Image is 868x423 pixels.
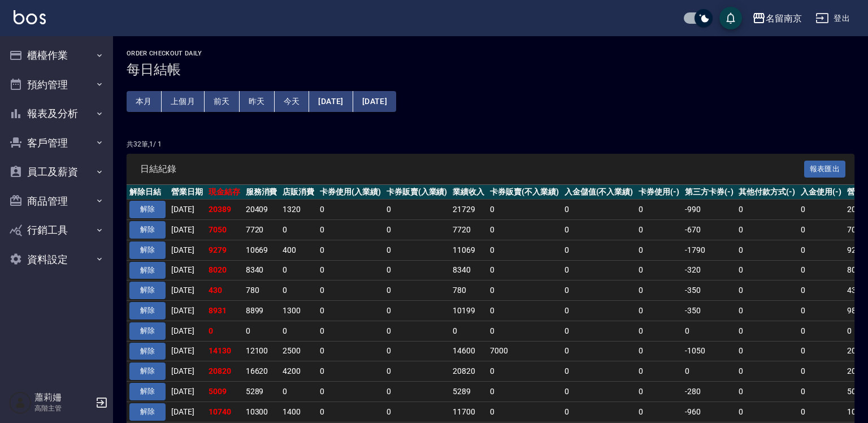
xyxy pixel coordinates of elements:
td: 780 [450,280,487,301]
td: 0 [636,240,682,260]
td: 0 [798,321,844,341]
td: 0 [384,321,450,341]
th: 服務消費 [243,185,280,200]
button: 解除 [129,221,166,239]
img: Logo [14,10,46,24]
td: 0 [317,240,384,260]
td: 21729 [450,200,487,220]
button: 前天 [205,91,240,112]
td: 0 [562,301,636,321]
button: 員工及薪資 [5,157,108,187]
button: save [719,7,742,29]
td: 0 [487,301,562,321]
td: [DATE] [168,321,206,341]
td: 20409 [243,200,280,220]
td: 0 [736,200,798,220]
td: [DATE] [168,382,206,402]
td: 0 [562,321,636,341]
td: 0 [317,321,384,341]
td: 9279 [206,240,243,260]
td: 0 [798,341,844,361]
td: 0 [384,402,450,422]
button: 行銷工具 [5,215,108,245]
td: 14130 [206,341,243,361]
td: 0 [736,301,798,321]
td: -350 [682,301,736,321]
td: -990 [682,200,736,220]
td: 4200 [280,361,317,382]
th: 其他付款方式(-) [736,185,798,200]
td: 0 [317,341,384,361]
td: 0 [280,321,317,341]
td: 0 [736,280,798,301]
td: 0 [487,240,562,260]
td: 10199 [450,301,487,321]
td: -1050 [682,341,736,361]
button: 解除 [129,322,166,340]
td: 0 [562,200,636,220]
button: 櫃檯作業 [5,41,108,70]
button: 報表匯出 [804,161,846,178]
th: 第三方卡券(-) [682,185,736,200]
td: [DATE] [168,341,206,361]
td: 0 [562,260,636,280]
td: 0 [636,260,682,280]
td: -960 [682,402,736,422]
td: 12100 [243,341,280,361]
td: 0 [280,260,317,280]
td: 1400 [280,402,317,422]
td: 0 [562,280,636,301]
td: 0 [636,341,682,361]
td: 10300 [243,402,280,422]
td: [DATE] [168,260,206,280]
td: 0 [450,321,487,341]
td: -1790 [682,240,736,260]
td: 0 [736,382,798,402]
th: 營業日期 [168,185,206,200]
td: 0 [487,361,562,382]
td: 7720 [243,220,280,240]
td: 0 [280,280,317,301]
button: 解除 [129,403,166,421]
td: 0 [317,200,384,220]
img: Person [9,391,32,414]
th: 卡券販賣(入業績) [384,185,450,200]
td: [DATE] [168,280,206,301]
td: 5289 [243,382,280,402]
td: [DATE] [168,200,206,220]
button: 解除 [129,343,166,360]
td: 0 [243,321,280,341]
td: 0 [317,220,384,240]
td: 0 [280,220,317,240]
a: 報表匯出 [804,163,846,174]
td: 20820 [450,361,487,382]
td: 0 [317,301,384,321]
td: 0 [798,361,844,382]
td: 0 [562,361,636,382]
td: 0 [636,321,682,341]
td: 10669 [243,240,280,260]
th: 入金使用(-) [798,185,844,200]
h2: Order checkout daily [127,50,854,57]
td: 0 [487,200,562,220]
td: [DATE] [168,402,206,422]
td: -350 [682,280,736,301]
td: 0 [682,361,736,382]
td: 0 [384,301,450,321]
p: 共 32 筆, 1 / 1 [127,139,854,149]
td: 0 [317,382,384,402]
button: 解除 [129,262,166,279]
th: 卡券使用(入業績) [317,185,384,200]
td: -280 [682,382,736,402]
td: 0 [798,301,844,321]
td: 0 [487,220,562,240]
th: 業績收入 [450,185,487,200]
td: 0 [562,341,636,361]
td: 0 [384,341,450,361]
th: 卡券使用(-) [636,185,682,200]
td: 0 [384,240,450,260]
td: 0 [562,240,636,260]
td: 0 [317,260,384,280]
td: 0 [736,321,798,341]
td: 0 [736,402,798,422]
